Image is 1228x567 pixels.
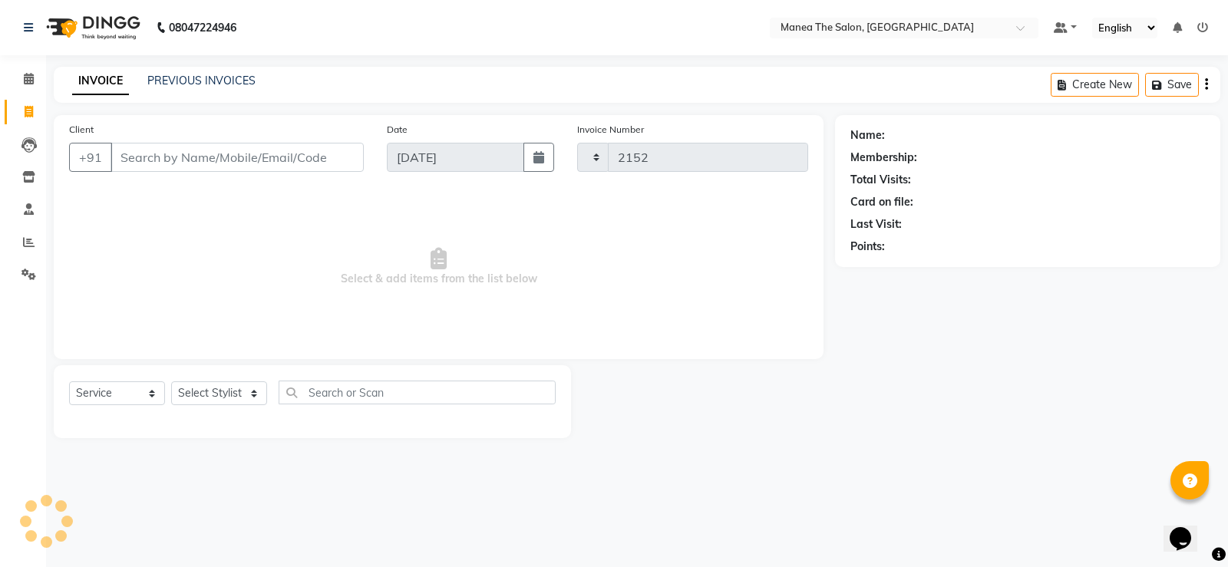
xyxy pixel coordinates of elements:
div: Points: [850,239,885,255]
button: Create New [1051,73,1139,97]
a: PREVIOUS INVOICES [147,74,256,87]
a: INVOICE [72,68,129,95]
button: +91 [69,143,112,172]
div: Name: [850,127,885,143]
div: Card on file: [850,194,913,210]
label: Invoice Number [577,123,644,137]
b: 08047224946 [169,6,236,49]
div: Total Visits: [850,172,911,188]
div: Membership: [850,150,917,166]
span: Select & add items from the list below [69,190,808,344]
label: Client [69,123,94,137]
img: logo [39,6,144,49]
button: Save [1145,73,1199,97]
div: Last Visit: [850,216,902,232]
input: Search by Name/Mobile/Email/Code [111,143,364,172]
input: Search or Scan [279,381,556,404]
iframe: chat widget [1164,506,1213,552]
label: Date [387,123,408,137]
